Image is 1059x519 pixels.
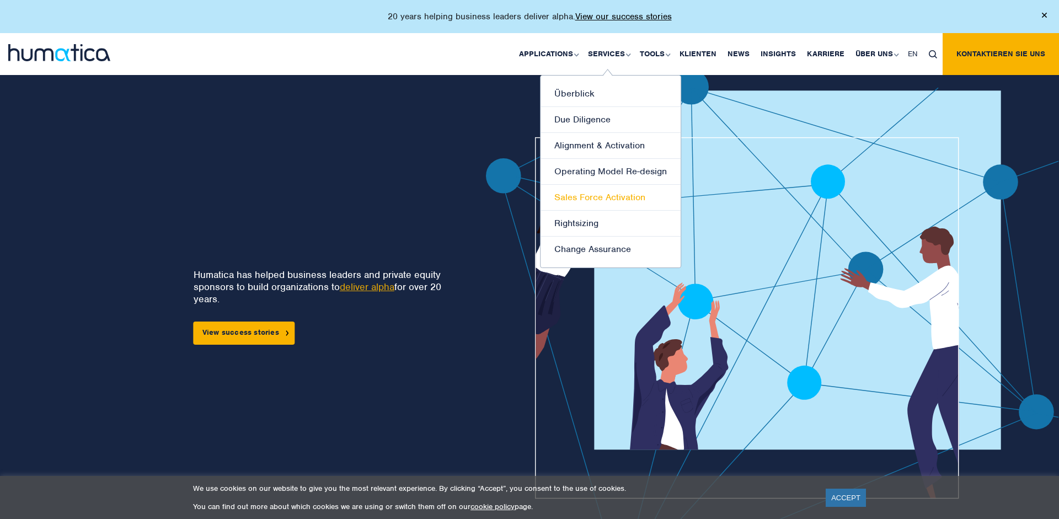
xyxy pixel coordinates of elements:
[541,133,681,159] a: Alignment & Activation
[340,281,394,293] a: deliver alpha
[541,81,681,107] a: Überblick
[850,33,902,75] a: Über uns
[634,33,674,75] a: Tools
[801,33,850,75] a: Karriere
[929,50,937,58] img: search_icon
[908,49,918,58] span: EN
[388,11,672,22] p: 20 years helping business leaders deliver alpha.
[582,33,634,75] a: Services
[575,11,672,22] a: View our success stories
[514,33,582,75] a: Applications
[541,107,681,133] a: Due Diligence
[8,44,110,61] img: logo
[722,33,755,75] a: News
[194,322,295,345] a: View success stories
[541,185,681,211] a: Sales Force Activation
[826,489,866,507] a: ACCEPT
[193,484,812,493] p: We use cookies on our website to give you the most relevant experience. By clicking “Accept”, you...
[193,502,812,511] p: You can find out more about which cookies we are using or switch them off on our page.
[286,330,289,335] img: arrowicon
[194,269,451,305] p: Humatica has helped business leaders and private equity sponsors to build organizations to for ov...
[541,159,681,185] a: Operating Model Re-design
[470,502,515,511] a: cookie policy
[541,211,681,237] a: Rightsizing
[943,33,1059,75] a: Kontaktieren Sie uns
[541,237,681,262] a: Change Assurance
[674,33,722,75] a: Klienten
[902,33,923,75] a: EN
[755,33,801,75] a: Insights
